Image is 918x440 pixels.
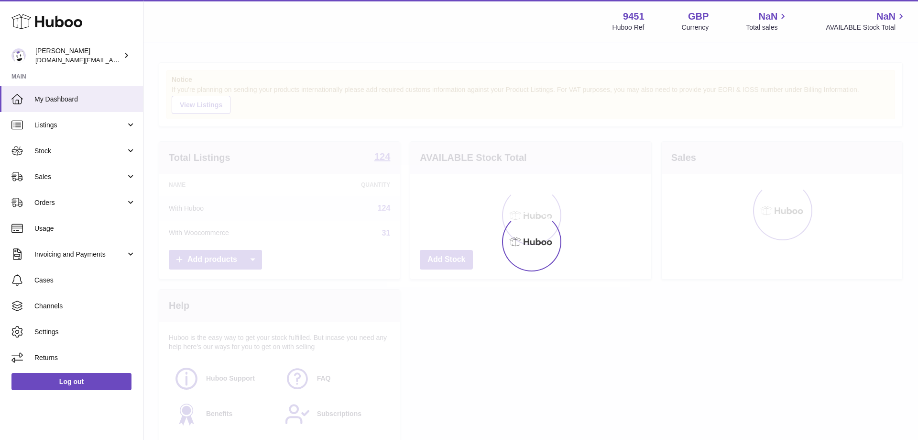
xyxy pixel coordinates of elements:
a: NaN Total sales [746,10,788,32]
a: NaN AVAILABLE Stock Total [826,10,907,32]
span: Channels [34,302,136,311]
span: My Dashboard [34,95,136,104]
span: Total sales [746,23,788,32]
span: AVAILABLE Stock Total [826,23,907,32]
span: Invoicing and Payments [34,250,126,259]
span: NaN [876,10,896,23]
div: [PERSON_NAME] [35,46,121,65]
span: Returns [34,353,136,362]
span: [DOMAIN_NAME][EMAIL_ADDRESS][DOMAIN_NAME] [35,56,190,64]
strong: 9451 [623,10,645,23]
a: Log out [11,373,131,390]
span: Settings [34,327,136,337]
img: amir.ch@gmail.com [11,48,26,63]
div: Huboo Ref [612,23,645,32]
span: NaN [758,10,777,23]
span: Stock [34,147,126,156]
div: Currency [682,23,709,32]
span: Listings [34,121,126,130]
span: Orders [34,198,126,207]
span: Sales [34,172,126,181]
span: Cases [34,276,136,285]
span: Usage [34,224,136,233]
strong: GBP [688,10,709,23]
